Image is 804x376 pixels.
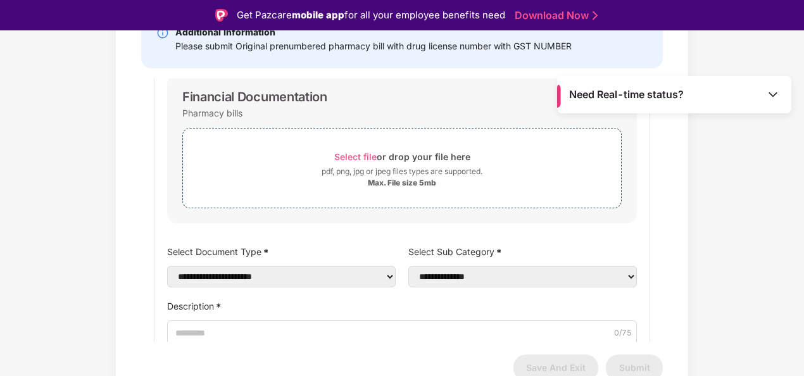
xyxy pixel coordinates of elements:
[334,151,377,162] span: Select file
[182,104,242,122] div: Pharmacy bills
[182,89,327,104] div: Financial Documentation
[368,178,436,188] div: Max. File size 5mb
[619,362,650,373] span: Submit
[292,9,344,21] strong: mobile app
[515,9,594,22] a: Download Now
[614,327,632,339] span: 0 /75
[183,138,621,198] span: Select fileor drop your file herepdf, png, jpg or jpeg files types are supported.Max. File size 5mb
[167,297,637,315] label: Description
[767,88,779,101] img: Toggle Icon
[167,242,396,261] label: Select Document Type
[175,39,572,53] div: Please submit Original prenumbered pharmacy bill with drug license number with GST NUMBER
[408,242,637,261] label: Select Sub Category
[322,165,482,178] div: pdf, png, jpg or jpeg files types are supported.
[156,27,169,39] img: svg+xml;base64,PHN2ZyBpZD0iSW5mby0yMHgyMCIgeG1sbnM9Imh0dHA6Ly93d3cudzMub3JnLzIwMDAvc3ZnIiB3aWR0aD...
[334,148,470,165] div: or drop your file here
[175,27,275,37] b: Additional Information
[237,8,505,23] div: Get Pazcare for all your employee benefits need
[215,9,228,22] img: Logo
[569,88,684,101] span: Need Real-time status?
[593,9,598,22] img: Stroke
[526,362,586,373] span: Save And Exit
